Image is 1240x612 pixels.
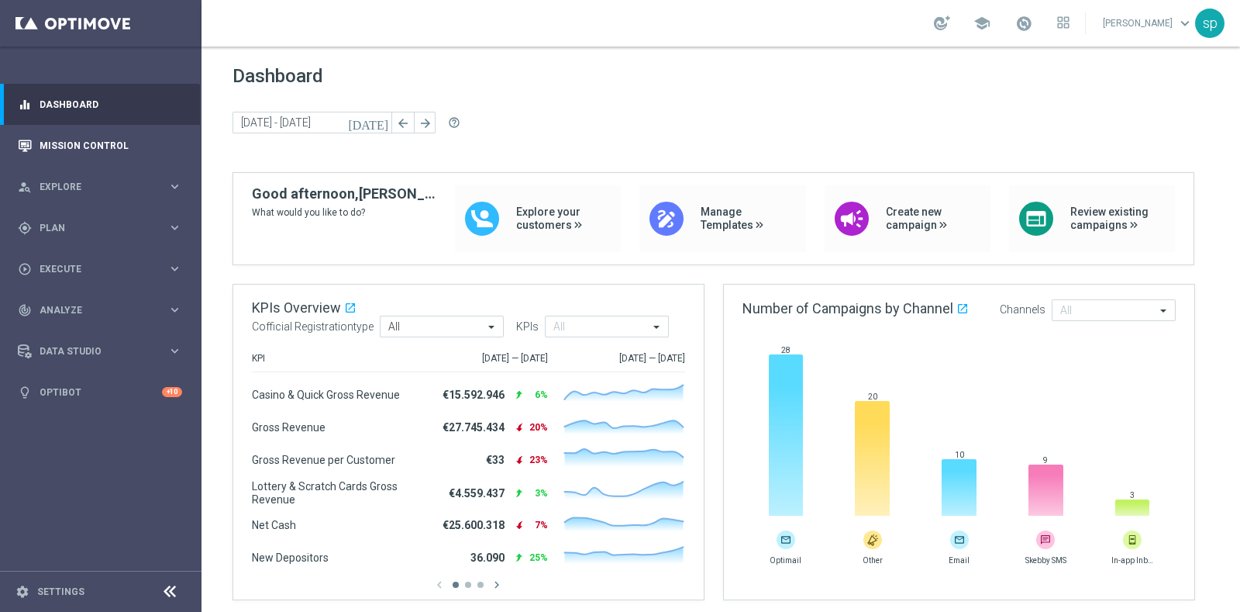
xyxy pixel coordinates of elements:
i: gps_fixed [18,221,32,235]
div: sp [1195,9,1224,38]
button: Mission Control [17,140,183,152]
i: keyboard_arrow_right [167,179,182,194]
i: keyboard_arrow_right [167,261,182,276]
i: keyboard_arrow_right [167,344,182,358]
a: Optibot [40,372,162,413]
a: [PERSON_NAME]keyboard_arrow_down [1101,12,1195,35]
button: Data Studio keyboard_arrow_right [17,345,183,358]
i: play_circle_outline [18,262,32,276]
a: Settings [37,587,84,596]
button: track_changes Analyze keyboard_arrow_right [17,304,183,316]
span: Analyze [40,306,167,315]
a: Dashboard [40,84,182,125]
i: lightbulb [18,386,32,399]
button: gps_fixed Plan keyboard_arrow_right [17,222,183,234]
button: person_search Explore keyboard_arrow_right [17,181,183,193]
i: track_changes [18,303,32,317]
span: Plan [40,223,167,233]
i: keyboard_arrow_right [167,303,182,317]
i: settings [15,585,29,599]
button: play_circle_outline Execute keyboard_arrow_right [17,263,183,275]
a: Mission Control [40,125,182,166]
span: school [973,15,990,32]
div: Optibot [18,372,182,413]
div: Execute [18,262,167,276]
div: Dashboard [18,84,182,125]
button: lightbulb Optibot +10 [17,386,183,399]
span: Data Studio [40,347,167,356]
i: keyboard_arrow_right [167,220,182,235]
i: equalizer [18,98,32,112]
div: +10 [162,387,182,397]
div: Mission Control [18,125,182,166]
div: Analyze [18,303,167,317]
i: person_search [18,180,32,194]
div: Plan [18,221,167,235]
span: Explore [40,182,167,192]
div: Explore [18,180,167,194]
div: Data Studio [18,344,167,358]
span: Execute [40,265,167,274]
span: keyboard_arrow_down [1176,15,1193,32]
button: equalizer Dashboard [17,99,183,111]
